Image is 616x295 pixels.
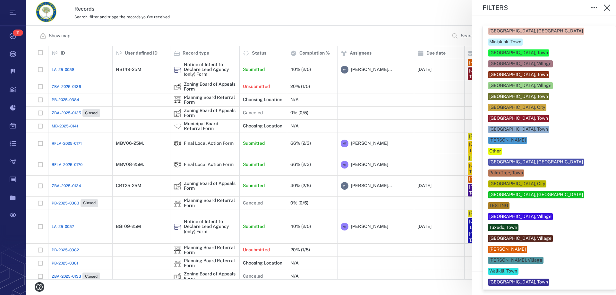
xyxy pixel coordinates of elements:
div: [PERSON_NAME] [489,137,526,143]
div: Palm Tree, Town [489,170,523,176]
div: [GEOGRAPHIC_DATA], [GEOGRAPHIC_DATA] [489,28,583,34]
div: TESTING [489,203,508,209]
div: [GEOGRAPHIC_DATA], Village [489,82,552,89]
div: [GEOGRAPHIC_DATA], Town [489,279,548,285]
div: [GEOGRAPHIC_DATA], City [489,104,545,111]
div: [GEOGRAPHIC_DATA], Town [489,115,548,122]
div: [GEOGRAPHIC_DATA], Village [489,213,552,220]
div: Tuxedo, Town [489,224,517,231]
span: Help [14,4,28,10]
div: [GEOGRAPHIC_DATA], Village [489,61,552,67]
div: Other [489,148,501,154]
div: [PERSON_NAME], Village [489,257,542,264]
div: [PERSON_NAME] [489,246,526,253]
div: Wallkill, Town [489,268,517,274]
div: Miniskink, Town [489,39,521,45]
div: [GEOGRAPHIC_DATA], City [489,181,545,187]
div: [GEOGRAPHIC_DATA], [GEOGRAPHIC_DATA] [489,192,583,198]
div: [GEOGRAPHIC_DATA], Town [489,126,548,133]
div: [GEOGRAPHIC_DATA], Town [489,50,548,56]
div: [GEOGRAPHIC_DATA], Town [489,93,548,100]
div: [GEOGRAPHIC_DATA], Town [489,72,548,78]
div: [GEOGRAPHIC_DATA], [GEOGRAPHIC_DATA] [489,159,583,165]
div: [GEOGRAPHIC_DATA], Village [489,235,552,242]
